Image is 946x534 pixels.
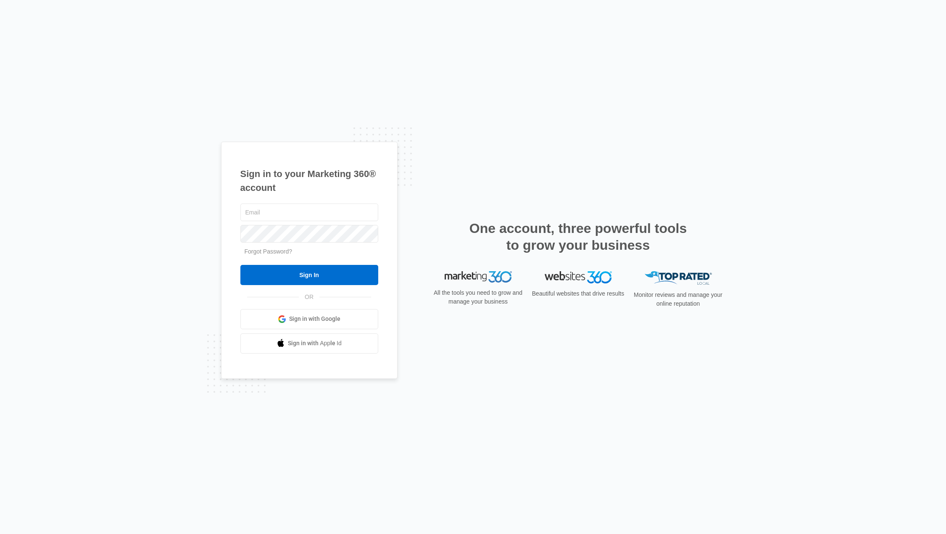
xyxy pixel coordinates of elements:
[240,333,378,354] a: Sign in with Apple Id
[445,271,512,283] img: Marketing 360
[531,289,625,298] p: Beautiful websites that drive results
[240,309,378,329] a: Sign in with Google
[631,291,725,308] p: Monitor reviews and manage your online reputation
[240,265,378,285] input: Sign In
[645,271,712,285] img: Top Rated Local
[431,288,525,306] p: All the tools you need to grow and manage your business
[240,204,378,221] input: Email
[467,220,690,254] h2: One account, three powerful tools to grow your business
[240,167,378,195] h1: Sign in to your Marketing 360® account
[289,315,340,323] span: Sign in with Google
[545,271,612,283] img: Websites 360
[288,339,342,348] span: Sign in with Apple Id
[299,293,319,301] span: OR
[245,248,292,255] a: Forgot Password?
